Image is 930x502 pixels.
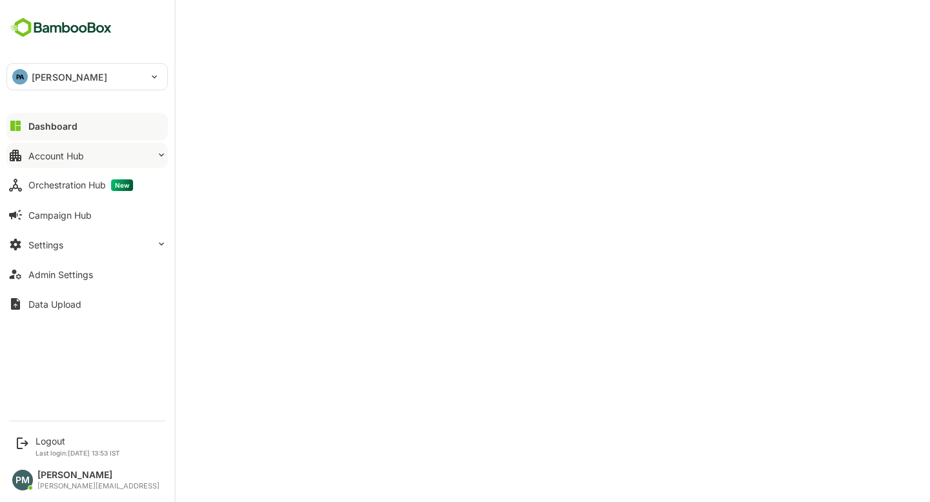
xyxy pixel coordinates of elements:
button: Settings [6,232,168,257]
button: Campaign Hub [6,202,168,228]
button: Orchestration HubNew [6,172,168,198]
div: Orchestration Hub [28,179,133,191]
div: PM [12,470,33,490]
div: Dashboard [28,121,77,132]
div: [PERSON_NAME] [37,470,160,481]
div: Campaign Hub [28,210,92,221]
div: Data Upload [28,299,81,310]
button: Account Hub [6,143,168,168]
p: [PERSON_NAME] [32,70,107,84]
p: Last login: [DATE] 13:53 IST [36,449,120,457]
div: [PERSON_NAME][EMAIL_ADDRESS] [37,482,160,490]
div: PA[PERSON_NAME] [7,64,167,90]
div: Logout [36,436,120,447]
button: Dashboard [6,113,168,139]
div: PA [12,69,28,85]
img: BambooboxFullLogoMark.5f36c76dfaba33ec1ec1367b70bb1252.svg [6,15,116,40]
button: Data Upload [6,291,168,317]
div: Settings [28,239,63,250]
div: Admin Settings [28,269,93,280]
div: Account Hub [28,150,84,161]
button: Admin Settings [6,261,168,287]
span: New [111,179,133,191]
